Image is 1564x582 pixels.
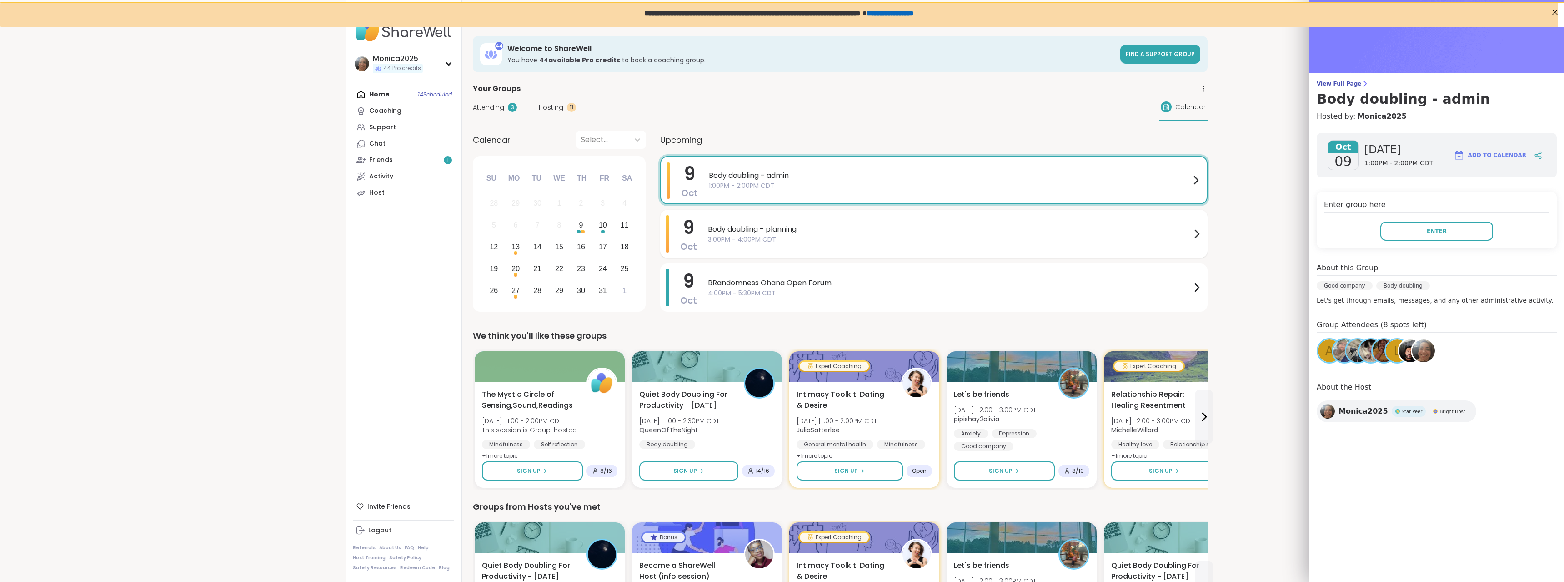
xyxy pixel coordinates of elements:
div: Anxiety [954,429,988,438]
div: 13 [511,241,520,253]
span: 14 / 16 [756,467,769,475]
h4: Hosted by: [1317,111,1557,122]
div: Choose Friday, October 10th, 2025 [593,216,612,235]
div: 14 [533,241,541,253]
a: Chat [353,136,454,152]
span: 9 [683,215,694,240]
div: month 2025-10 [483,192,635,301]
span: Sign Up [517,467,541,475]
div: Choose Monday, October 13th, 2025 [506,238,526,257]
img: Star Peer [1395,409,1400,414]
img: JuliaSatterlee [902,369,931,397]
span: Intimacy Toolkit: Dating & Desire [797,389,891,411]
a: Support [353,119,454,136]
button: Sign Up [797,461,903,481]
div: 28 [533,284,541,297]
div: 44 [495,42,503,50]
button: Sign Up [482,461,583,481]
a: Referrals [353,545,376,551]
a: Rob78_NJ [1398,338,1423,364]
div: Body doubling [639,440,695,449]
span: Star Peer [1402,408,1423,415]
span: 3:00PM - 4:00PM CDT [708,235,1191,244]
div: Relationship struggles [1163,440,1240,449]
div: Mindfulness [482,440,530,449]
div: 26 [490,284,498,297]
span: Quiet Body Doubling For Productivity - [DATE] [639,389,734,411]
span: View Full Page [1317,80,1557,87]
img: ShareWell [588,369,616,397]
div: Choose Tuesday, October 14th, 2025 [528,238,547,257]
div: 9 [579,219,583,231]
div: 30 [577,284,585,297]
div: Expert Coaching [800,362,869,371]
img: Monica2025 [1412,339,1435,362]
div: Bonus [642,533,685,542]
div: 4 [622,197,627,209]
div: Fr [594,168,614,188]
div: 8 [557,219,561,231]
span: Calendar [473,134,511,146]
span: Bright Host [1439,408,1465,415]
span: Sign Up [834,467,858,475]
div: 15 [555,241,563,253]
span: Oct [680,294,697,307]
div: Choose Sunday, October 12th, 2025 [484,238,504,257]
a: Coaching [353,103,454,119]
img: Monica2025 [1320,404,1335,419]
div: Not available Monday, September 29th, 2025 [506,194,526,213]
img: Bright Host [1433,409,1438,414]
div: Not available Wednesday, October 8th, 2025 [550,216,569,235]
span: Quiet Body Doubling For Productivity - [DATE] [1111,560,1206,582]
div: Not available Tuesday, October 7th, 2025 [528,216,547,235]
span: Relationship Repair: Healing Resentment [1111,389,1206,411]
div: 17 [599,241,607,253]
div: Not available Sunday, September 28th, 2025 [484,194,504,213]
span: This session is Group-hosted [482,425,577,435]
div: Not available Sunday, October 5th, 2025 [484,216,504,235]
div: Choose Friday, October 17th, 2025 [593,238,612,257]
div: Mindfulness [877,440,925,449]
span: Oct [681,187,698,199]
img: PinkOnyx [1359,339,1382,362]
span: Body doubling - planning [708,224,1191,235]
div: 3 [601,197,605,209]
div: 12 [490,241,498,253]
div: Good company [1317,281,1373,290]
div: 6 [514,219,518,231]
a: Safety Policy [389,555,421,561]
p: Let's get through emails, messages, and any other administrative activity. [1317,296,1557,305]
span: Monica2025 [1338,406,1388,417]
span: [DATE] | 2:00 - 3:00PM CDT [954,405,1036,415]
div: 16 [577,241,585,253]
div: We [549,168,569,188]
h4: Group Attendees (8 spots left) [1317,319,1557,333]
div: Groups from Hosts you've met [473,501,1208,513]
b: JuliaSatterlee [797,425,840,435]
div: Choose Tuesday, October 28th, 2025 [528,281,547,300]
a: View Full PageBody doubling - admin [1317,80,1557,107]
div: 5 [492,219,496,231]
span: Body doubling - admin [709,170,1190,181]
a: Friends1 [353,152,454,168]
span: L [1394,342,1401,360]
span: Enter [1427,227,1447,235]
h4: About the Host [1317,382,1557,395]
span: Your Groups [473,83,521,94]
span: Sign Up [1149,467,1173,475]
div: Choose Wednesday, October 15th, 2025 [550,238,569,257]
span: 9 [683,268,694,294]
div: Coaching [369,106,401,116]
div: 27 [511,284,520,297]
button: Enter [1380,222,1493,241]
div: Choose Thursday, October 9th, 2025 [571,216,591,235]
div: Choose Thursday, October 30th, 2025 [571,281,591,300]
img: Amie89 [1346,339,1369,362]
span: Add to Calendar [1468,151,1526,159]
img: Rob78_NJ [1399,339,1422,362]
span: Sign Up [989,467,1013,475]
span: 44 Pro credits [384,65,421,72]
div: Healthy love [1111,440,1159,449]
button: Sign Up [1111,461,1218,481]
button: Add to Calendar [1449,144,1530,166]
